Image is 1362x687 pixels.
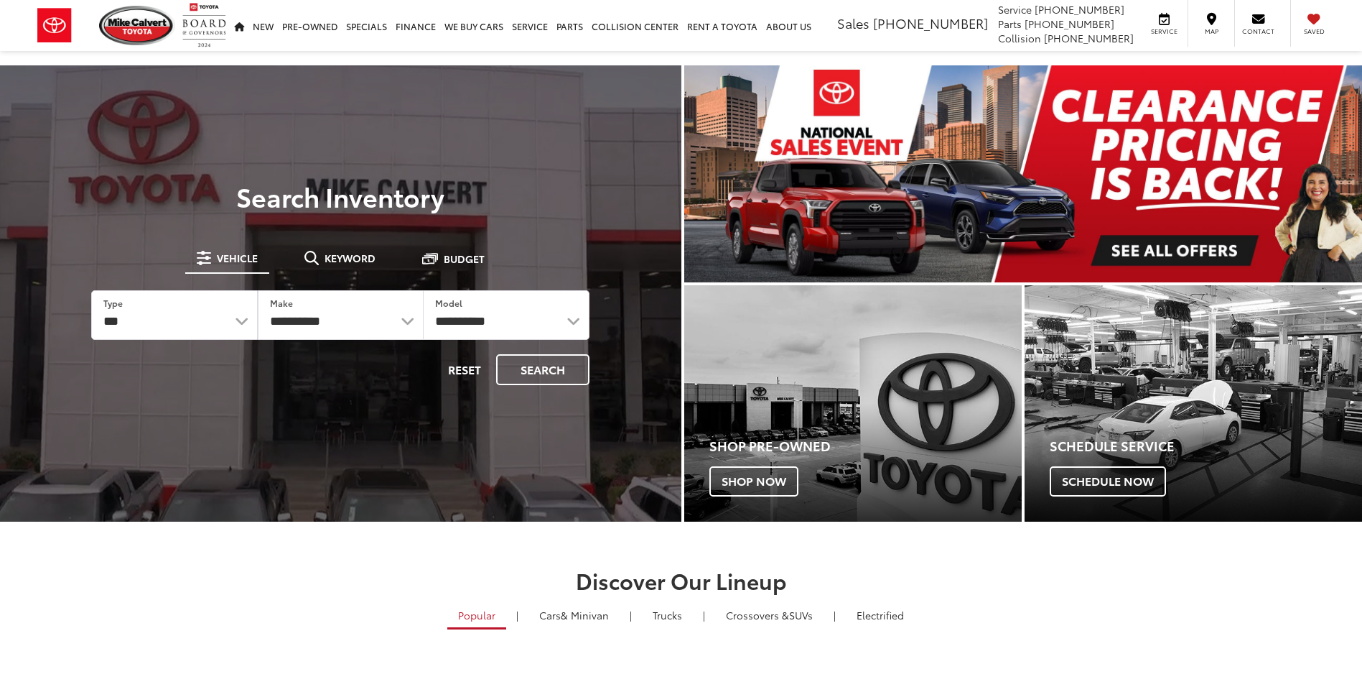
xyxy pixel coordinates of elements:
[699,608,709,622] li: |
[1044,31,1134,45] span: [PHONE_NUMBER]
[1195,27,1227,36] span: Map
[715,603,824,627] a: SUVs
[709,466,798,497] span: Shop Now
[496,354,589,385] button: Search
[1148,27,1180,36] span: Service
[513,608,522,622] li: |
[436,354,493,385] button: Reset
[1025,285,1362,522] div: Toyota
[1035,2,1124,17] span: [PHONE_NUMBER]
[103,297,123,309] label: Type
[175,568,1188,592] h2: Discover Our Lineup
[846,603,915,627] a: Electrified
[626,608,635,622] li: |
[60,182,621,211] h3: Search Inventory
[444,254,485,264] span: Budget
[217,253,258,263] span: Vehicle
[447,603,506,630] a: Popular
[270,297,293,309] label: Make
[1025,285,1362,522] a: Schedule Service Schedule Now
[1050,439,1362,453] h4: Schedule Service
[1242,27,1274,36] span: Contact
[1050,466,1166,497] span: Schedule Now
[837,14,869,32] span: Sales
[1298,27,1330,36] span: Saved
[873,14,988,32] span: [PHONE_NUMBER]
[435,297,462,309] label: Model
[998,2,1032,17] span: Service
[325,253,376,263] span: Keyword
[998,17,1022,31] span: Parts
[998,31,1041,45] span: Collision
[642,603,693,627] a: Trucks
[684,285,1022,522] div: Toyota
[528,603,620,627] a: Cars
[99,6,175,45] img: Mike Calvert Toyota
[561,608,609,622] span: & Minivan
[1025,17,1114,31] span: [PHONE_NUMBER]
[726,608,789,622] span: Crossovers &
[684,285,1022,522] a: Shop Pre-Owned Shop Now
[709,439,1022,453] h4: Shop Pre-Owned
[830,608,839,622] li: |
